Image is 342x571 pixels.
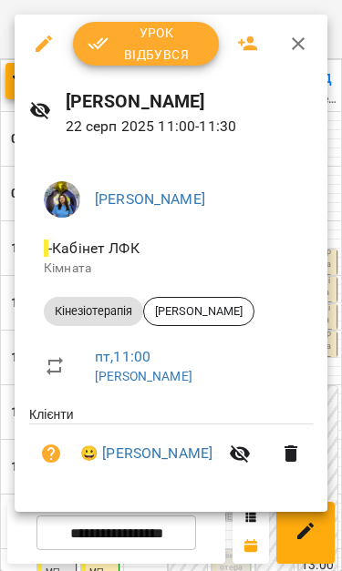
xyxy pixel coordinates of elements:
span: - Кабінет ЛФК [44,240,143,257]
a: пт , 11:00 [95,348,150,365]
span: [PERSON_NAME] [144,303,254,320]
p: 22 серп 2025 11:00 - 11:30 [66,116,313,138]
button: Урок відбувся [73,22,219,66]
div: [PERSON_NAME] [143,297,254,326]
a: [PERSON_NAME] [95,190,205,208]
h6: [PERSON_NAME] [66,87,313,116]
button: Візит ще не сплачено. Додати оплату? [29,432,73,475]
img: d1dec607e7f372b62d1bb04098aa4c64.jpeg [44,181,80,218]
span: Урок відбувся [88,22,204,66]
a: 😀 [PERSON_NAME] [80,443,212,464]
p: Кімната [44,260,298,278]
ul: Клієнти [29,405,313,490]
span: Кінезіотерапія [44,303,143,320]
a: [PERSON_NAME] [95,369,192,383]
